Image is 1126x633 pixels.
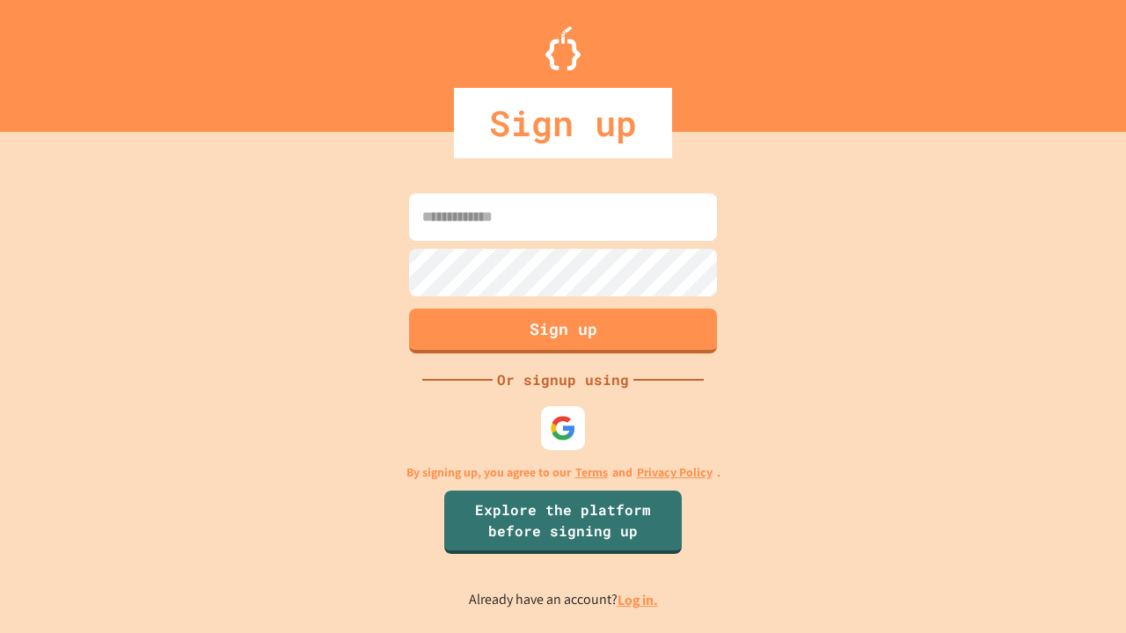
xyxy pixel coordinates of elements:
[444,491,682,554] a: Explore the platform before signing up
[618,591,658,609] a: Log in.
[409,309,717,353] button: Sign up
[1052,563,1108,615] iframe: chat widget
[493,369,633,390] div: Or signup using
[980,486,1108,561] iframe: chat widget
[469,589,658,611] p: Already have an account?
[545,26,581,70] img: Logo.svg
[575,463,608,482] a: Terms
[637,463,713,482] a: Privacy Policy
[454,88,672,158] div: Sign up
[406,463,720,482] p: By signing up, you agree to our and .
[550,415,576,441] img: google-icon.svg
